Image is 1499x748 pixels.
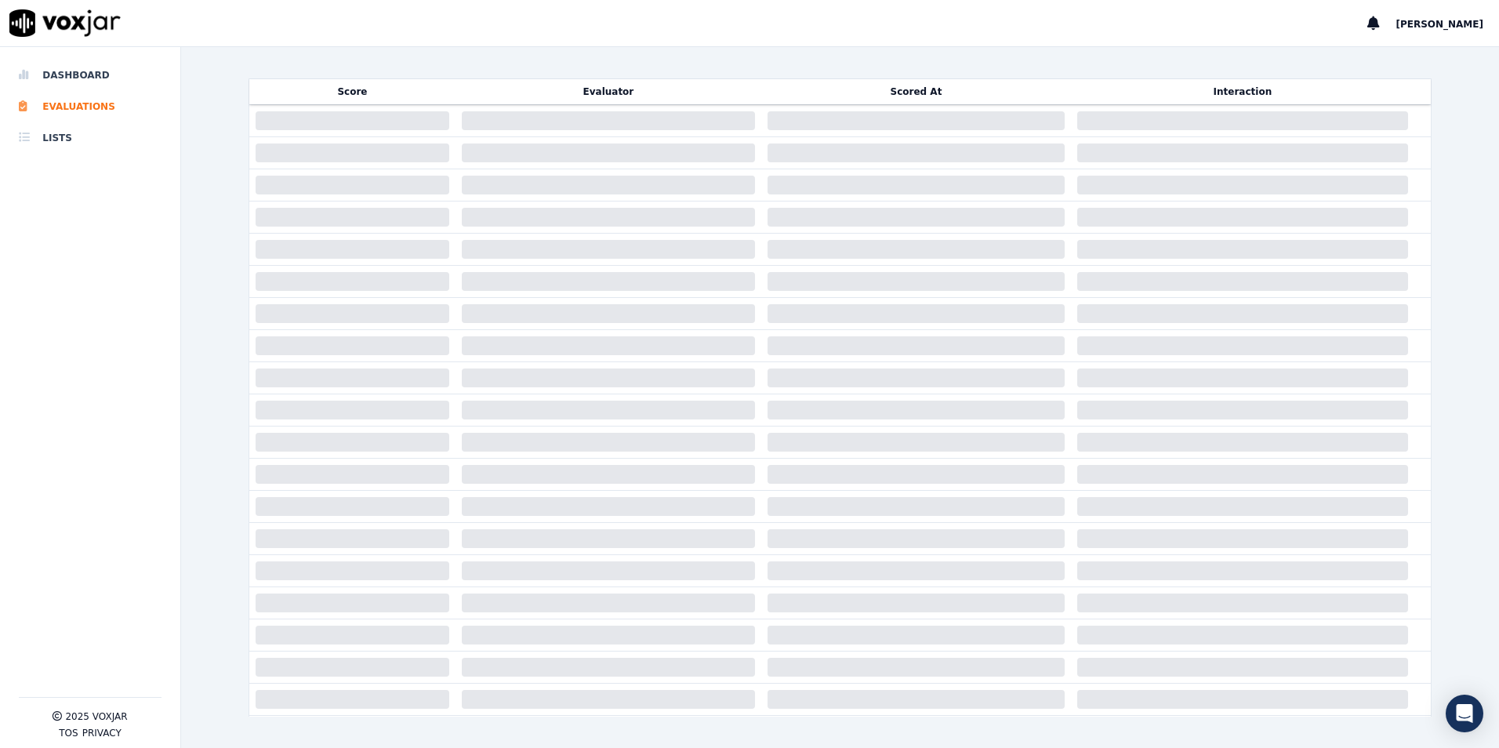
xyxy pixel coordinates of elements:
div: Scored At [768,85,1065,98]
button: Privacy [82,727,122,739]
img: voxjar logo [9,9,121,37]
a: Evaluations [19,91,162,122]
span: [PERSON_NAME] [1396,19,1483,30]
div: Score [256,85,449,98]
a: Lists [19,122,162,154]
div: Interaction [1077,85,1408,98]
button: TOS [59,727,78,739]
div: Open Intercom Messenger [1446,695,1483,732]
p: 2025 Voxjar [65,710,127,723]
a: Dashboard [19,60,162,91]
div: Evaluator [462,85,755,98]
button: [PERSON_NAME] [1396,14,1499,33]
